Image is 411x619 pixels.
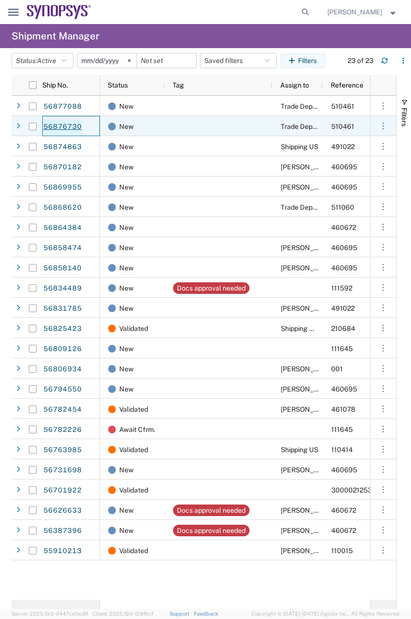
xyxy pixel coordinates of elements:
[331,345,353,353] span: 111645
[43,119,82,135] a: 56876730
[119,500,134,520] span: New
[331,426,353,433] span: 111645
[43,382,82,397] a: 56794550
[331,466,357,474] span: 460695
[200,53,277,68] button: Saved filters
[119,116,134,137] span: New
[43,180,82,195] a: 56869955
[119,399,148,419] span: Validated
[281,304,336,312] span: Rafael Chacon
[194,611,218,617] a: Feedback
[331,365,343,373] span: 001
[77,53,137,68] input: Not set
[327,7,382,17] span: Caleb Jackson
[331,102,354,110] span: 510461
[43,139,82,155] a: 56874863
[42,81,68,89] span: Ship No.
[92,611,153,617] span: Client: 2025.19.0-129fbcf
[177,505,246,516] div: Docs approval needed
[43,341,82,357] a: 56809126
[170,611,194,617] a: Support
[327,6,398,18] button: [PERSON_NAME]
[331,325,355,332] span: 210684
[12,53,74,68] button: Status:Active
[281,123,337,130] span: Trade Department
[43,362,82,377] a: 56806934
[281,203,337,211] span: Trade Department
[331,143,355,151] span: 491022
[43,442,82,458] a: 56763985
[281,527,336,534] span: Zach Anderson
[331,547,353,555] span: 110015
[281,365,336,373] span: Rafael Chacon
[43,160,82,175] a: 56870182
[331,385,357,393] span: 460695
[173,81,184,89] span: Tag
[37,57,56,64] span: Active
[119,359,134,379] span: New
[331,506,356,514] span: 460672
[280,53,325,68] button: Filters
[331,486,372,494] span: 3000021253
[281,405,336,413] span: Zach Anderson
[331,163,357,171] span: 460695
[43,321,82,337] a: 56825423
[119,339,134,359] span: New
[119,137,134,157] span: New
[119,157,134,177] span: New
[281,102,337,110] span: Trade Department
[43,483,82,498] a: 56701922
[177,282,246,294] div: Docs approval needed
[177,525,246,536] div: Docs approval needed
[281,325,327,332] span: Shipping APAC
[281,264,336,272] span: Kris Ford
[331,304,355,312] span: 491022
[281,446,318,454] span: Shipping US
[43,99,82,114] a: 56877088
[280,81,309,89] span: Assign to
[119,217,134,238] span: New
[331,81,363,89] span: Reference
[43,301,82,316] a: 56831785
[119,419,155,440] span: Await Cfrm.
[119,278,134,298] span: New
[119,197,134,217] span: New
[43,523,82,539] a: 56387396
[251,610,399,618] span: Copyright © [DATE]-[DATE] Agistix Inc., All Rights Reserved
[281,143,318,151] span: Shipping US
[43,240,82,256] a: 56858474
[119,379,134,399] span: New
[12,611,88,617] span: Server: 2025.19.0-d447cefac8f
[281,547,336,555] span: Zach Anderson
[27,5,91,19] img: logo
[281,506,336,514] span: Zach Anderson
[119,480,148,500] span: Validated
[43,200,82,215] a: 56868620
[400,108,408,126] span: Filters
[43,422,82,438] a: 56782226
[43,402,82,417] a: 56782454
[348,56,374,66] div: 23 of 23
[331,446,353,454] span: 110414
[331,264,357,272] span: 460695
[281,466,336,474] span: Kris Ford
[43,220,82,236] a: 56864384
[331,527,356,534] span: 460672
[43,503,82,518] a: 56626633
[119,460,134,480] span: New
[119,238,134,258] span: New
[119,318,148,339] span: Validated
[43,463,82,478] a: 56731698
[43,281,82,296] a: 56834489
[281,244,336,252] span: Rafael Chacon
[331,123,354,130] span: 510461
[119,440,148,460] span: Validated
[119,258,134,278] span: New
[137,53,196,68] input: Not set
[331,224,356,231] span: 460672
[281,385,336,393] span: Rafael Chacon
[331,405,355,413] span: 461078
[281,163,336,171] span: Kris Ford
[119,96,134,116] span: New
[331,244,357,252] span: 460695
